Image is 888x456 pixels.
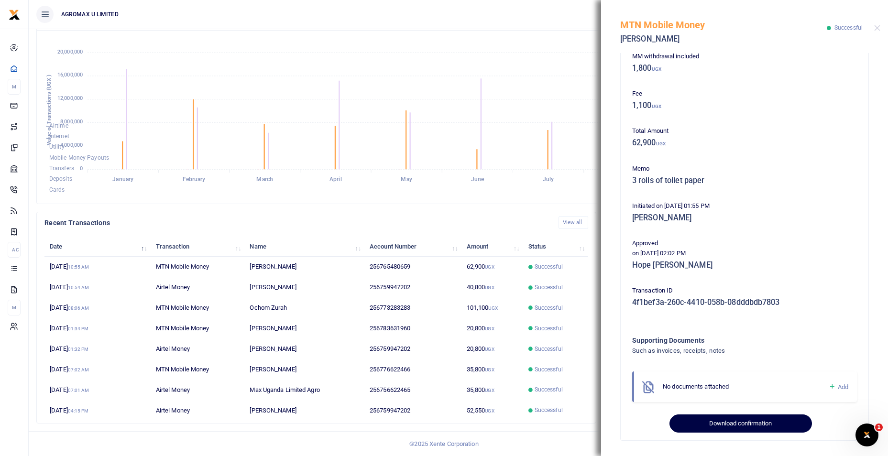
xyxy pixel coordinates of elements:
[68,388,89,393] small: 07:01 AM
[485,264,494,270] small: UGX
[49,186,65,193] span: Cards
[632,52,857,62] p: MM withdrawal included
[329,176,342,183] tspan: April
[632,346,818,356] h4: Such as invoices, receipts, notes
[44,339,151,359] td: [DATE]
[632,298,857,307] h5: 4f1bef3a-260c-4410-058b-08dddbdb7803
[364,257,461,277] td: 256765480659
[80,165,83,172] tspan: 0
[256,176,273,183] tspan: March
[244,380,364,400] td: Max Uganda Limited Agro
[535,385,563,394] span: Successful
[485,347,494,352] small: UGX
[244,298,364,318] td: Ochom Zurah
[632,239,857,249] p: Approved
[151,318,245,339] td: MTN Mobile Money
[244,318,364,339] td: [PERSON_NAME]
[535,324,563,333] span: Successful
[535,345,563,353] span: Successful
[488,305,497,311] small: UGX
[834,24,863,31] span: Successful
[461,236,523,257] th: Amount: activate to sort column ascending
[535,283,563,292] span: Successful
[183,176,206,183] tspan: February
[632,249,857,259] p: on [DATE] 02:02 PM
[9,11,20,18] a: logo-small logo-large logo-large
[49,133,69,140] span: Internet
[68,264,89,270] small: 10:55 AM
[44,318,151,339] td: [DATE]
[49,122,68,129] span: Airtime
[838,383,848,391] span: Add
[874,25,880,31] button: Close
[632,164,857,174] p: Memo
[875,423,883,431] span: 1
[44,236,151,257] th: Date: activate to sort column descending
[49,176,72,183] span: Deposits
[9,9,20,21] img: logo-small
[461,359,523,380] td: 35,800
[652,66,661,72] small: UGX
[471,176,484,183] tspan: June
[461,380,523,400] td: 35,800
[49,165,74,172] span: Transfers
[523,236,588,257] th: Status: activate to sort column ascending
[535,262,563,271] span: Successful
[44,380,151,400] td: [DATE]
[364,298,461,318] td: 256773283283
[112,176,133,183] tspan: January
[151,400,245,420] td: Airtel Money
[244,359,364,380] td: [PERSON_NAME]
[632,176,857,185] h5: 3 rolls of toilet paper
[632,126,857,136] p: Total Amount
[57,49,83,55] tspan: 20,000,000
[829,381,848,392] a: Add
[632,201,857,211] p: Initiated on [DATE] 01:55 PM
[364,277,461,298] td: 256759947202
[364,236,461,257] th: Account Number: activate to sort column ascending
[620,34,827,44] h5: [PERSON_NAME]
[620,19,827,31] h5: MTN Mobile Money
[244,400,364,420] td: [PERSON_NAME]
[8,300,21,315] li: M
[855,423,878,446] iframe: Intercom live chat
[44,298,151,318] td: [DATE]
[68,305,89,311] small: 08:06 AM
[364,400,461,420] td: 256759947202
[401,176,412,183] tspan: May
[485,408,494,413] small: UGX
[364,359,461,380] td: 256776622466
[44,359,151,380] td: [DATE]
[244,236,364,257] th: Name: activate to sort column ascending
[68,326,89,331] small: 01:34 PM
[44,217,551,228] h4: Recent Transactions
[485,326,494,331] small: UGX
[151,257,245,277] td: MTN Mobile Money
[461,257,523,277] td: 62,900
[543,176,554,183] tspan: July
[364,380,461,400] td: 256756622465
[44,257,151,277] td: [DATE]
[244,277,364,298] td: [PERSON_NAME]
[485,367,494,372] small: UGX
[151,298,245,318] td: MTN Mobile Money
[535,365,563,374] span: Successful
[60,119,83,125] tspan: 8,000,000
[8,242,21,258] li: Ac
[57,96,83,102] tspan: 12,000,000
[57,72,83,78] tspan: 16,000,000
[535,304,563,312] span: Successful
[632,261,857,270] h5: Hope [PERSON_NAME]
[68,367,89,372] small: 07:02 AM
[461,318,523,339] td: 20,800
[44,277,151,298] td: [DATE]
[68,285,89,290] small: 10:54 AM
[49,144,65,151] span: Utility
[364,318,461,339] td: 256783631960
[8,79,21,95] li: M
[68,347,89,352] small: 01:32 PM
[151,380,245,400] td: Airtel Money
[151,359,245,380] td: MTN Mobile Money
[632,213,857,223] h5: [PERSON_NAME]
[632,64,857,73] h5: 1,800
